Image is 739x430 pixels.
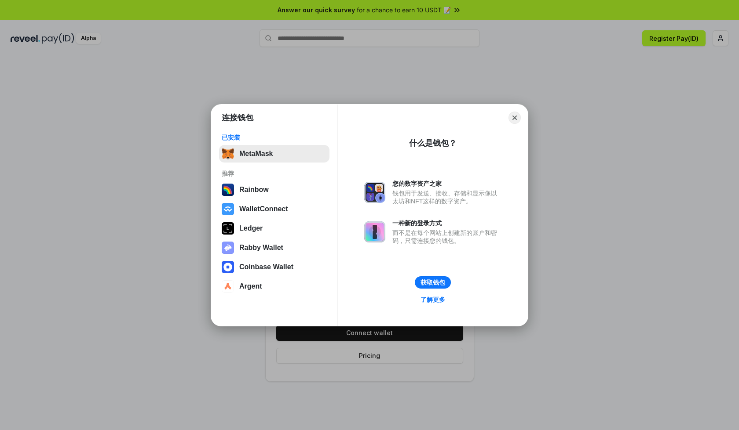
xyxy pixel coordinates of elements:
[364,221,385,242] img: svg+xml,%3Csvg%20xmlns%3D%22http%3A%2F%2Fwww.w3.org%2F2000%2Fsvg%22%20fill%3D%22none%22%20viewBox...
[222,242,234,254] img: svg+xml,%3Csvg%20xmlns%3D%22http%3A%2F%2Fwww.w3.org%2F2000%2Fsvg%22%20fill%3D%22none%22%20viewBox...
[415,294,450,305] a: 了解更多
[409,138,457,148] div: 什么是钱包？
[509,112,521,124] button: Close
[219,278,329,295] button: Argent
[219,200,329,218] button: WalletConnect
[239,224,263,232] div: Ledger
[222,203,234,215] img: svg+xml,%3Csvg%20width%3D%2228%22%20height%3D%2228%22%20viewBox%3D%220%200%2028%2028%22%20fill%3D...
[219,258,329,276] button: Coinbase Wallet
[421,296,445,304] div: 了解更多
[239,244,283,252] div: Rabby Wallet
[392,219,501,227] div: 一种新的登录方式
[239,282,262,290] div: Argent
[222,222,234,235] img: svg+xml,%3Csvg%20xmlns%3D%22http%3A%2F%2Fwww.w3.org%2F2000%2Fsvg%22%20width%3D%2228%22%20height%3...
[392,229,501,245] div: 而不是在每个网站上创建新的账户和密码，只需连接您的钱包。
[392,189,501,205] div: 钱包用于发送、接收、存储和显示像以太坊和NFT这样的数字资产。
[219,220,329,237] button: Ledger
[222,261,234,273] img: svg+xml,%3Csvg%20width%3D%2228%22%20height%3D%2228%22%20viewBox%3D%220%200%2028%2028%22%20fill%3D...
[392,180,501,188] div: 您的数字资产之家
[222,170,327,177] div: 推荐
[222,148,234,160] img: svg+xml,%3Csvg%20fill%3D%22none%22%20height%3D%2233%22%20viewBox%3D%220%200%2035%2033%22%20width%...
[239,263,293,271] div: Coinbase Wallet
[222,134,327,141] div: 已安装
[239,186,269,194] div: Rainbow
[222,280,234,293] img: svg+xml,%3Csvg%20width%3D%2228%22%20height%3D%2228%22%20viewBox%3D%220%200%2028%2028%22%20fill%3D...
[364,182,385,203] img: svg+xml,%3Csvg%20xmlns%3D%22http%3A%2F%2Fwww.w3.org%2F2000%2Fsvg%22%20fill%3D%22none%22%20viewBox...
[415,276,451,289] button: 获取钱包
[239,150,273,158] div: MetaMask
[219,145,329,163] button: MetaMask
[219,181,329,199] button: Rainbow
[239,205,288,213] div: WalletConnect
[222,184,234,196] img: svg+xml,%3Csvg%20width%3D%22120%22%20height%3D%22120%22%20viewBox%3D%220%200%20120%20120%22%20fil...
[222,112,253,123] h1: 连接钱包
[421,278,445,286] div: 获取钱包
[219,239,329,257] button: Rabby Wallet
